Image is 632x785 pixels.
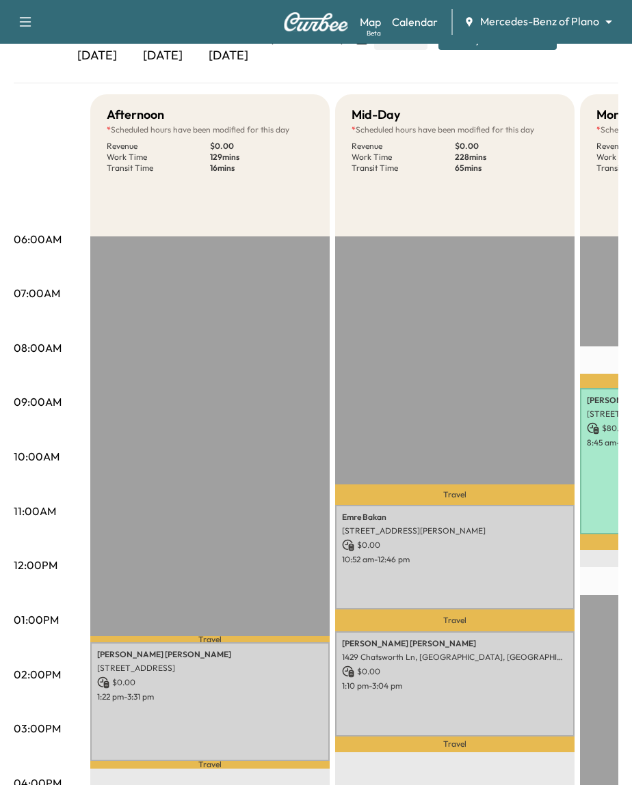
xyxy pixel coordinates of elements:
p: [PERSON_NAME] [PERSON_NAME] [342,638,568,649]
p: Revenue [107,141,210,152]
p: [STREET_ADDRESS] [97,663,323,674]
p: 02:00PM [14,666,61,683]
p: Travel [90,636,330,642]
p: 06:00AM [14,231,62,247]
p: 09:00AM [14,394,62,410]
p: 1:10 pm - 3:04 pm [342,680,568,691]
p: [STREET_ADDRESS][PERSON_NAME] [342,525,568,536]
p: $ 0.00 [342,539,568,551]
p: Emre Bakan [342,512,568,523]
p: Transit Time [352,163,455,174]
img: Curbee Logo [283,12,349,31]
p: Work Time [352,152,455,163]
div: [DATE] [196,40,261,72]
p: $ 0.00 [455,141,558,152]
p: 1429 Chatsworth Ln, [GEOGRAPHIC_DATA], [GEOGRAPHIC_DATA], [GEOGRAPHIC_DATA] [342,652,568,663]
p: 10:52 am - 12:46 pm [342,554,568,565]
p: 01:00PM [14,611,59,628]
p: 03:00PM [14,720,61,736]
p: 16 mins [210,163,313,174]
p: Travel [335,736,575,752]
div: [DATE] [130,40,196,72]
p: Work Time [107,152,210,163]
p: $ 0.00 [342,665,568,678]
div: Beta [367,28,381,38]
p: Scheduled hours have been modified for this day [352,124,558,135]
p: 129 mins [210,152,313,163]
p: 07:00AM [14,285,60,301]
p: [PERSON_NAME] [PERSON_NAME] [97,649,323,660]
p: $ 0.00 [97,676,323,689]
span: Mercedes-Benz of Plano [480,14,599,29]
p: 08:00AM [14,340,62,356]
p: 10:00AM [14,448,60,465]
p: Transit Time [107,163,210,174]
a: Calendar [392,14,438,30]
p: 12:00PM [14,557,57,573]
a: MapBeta [360,14,381,30]
p: 228 mins [455,152,558,163]
p: 11:00AM [14,503,56,519]
p: Travel [90,761,330,769]
p: Travel [335,484,575,505]
p: 1:22 pm - 3:31 pm [97,691,323,702]
p: Travel [335,609,575,631]
div: [DATE] [64,40,130,72]
p: Revenue [352,141,455,152]
h5: Mid-Day [352,105,400,124]
p: 65 mins [455,163,558,174]
h5: Afternoon [107,105,164,124]
p: Scheduled hours have been modified for this day [107,124,313,135]
p: $ 0.00 [210,141,313,152]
